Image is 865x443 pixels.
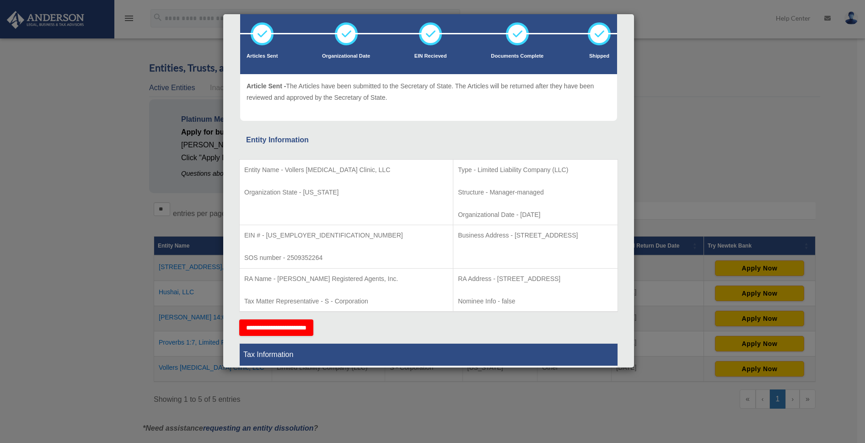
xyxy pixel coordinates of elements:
[247,81,611,103] p: The Articles have been submitted to the Secretary of State. The Articles will be returned after t...
[458,230,613,241] p: Business Address - [STREET_ADDRESS]
[322,52,370,61] p: Organizational Date
[458,209,613,221] p: Organizational Date - [DATE]
[244,230,448,241] p: EIN # - [US_EMPLOYER_IDENTIFICATION_NUMBER]
[458,187,613,198] p: Structure - Manager-managed
[247,52,278,61] p: Articles Sent
[244,273,448,285] p: RA Name - [PERSON_NAME] Registered Agents, Inc.
[458,164,613,176] p: Type - Limited Liability Company (LLC)
[414,52,447,61] p: EIN Recieved
[240,344,618,366] th: Tax Information
[491,52,543,61] p: Documents Complete
[588,52,611,61] p: Shipped
[458,273,613,285] p: RA Address - [STREET_ADDRESS]
[458,296,613,307] p: Nominee Info - false
[244,164,448,176] p: Entity Name - Vollers [MEDICAL_DATA] Clinic, LLC
[240,366,424,434] td: Tax Period Type - Calendar Year
[244,296,448,307] p: Tax Matter Representative - S - Corporation
[247,82,286,90] span: Article Sent -
[244,252,448,264] p: SOS number - 2509352264
[246,134,611,146] div: Entity Information
[244,187,448,198] p: Organization State - [US_STATE]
